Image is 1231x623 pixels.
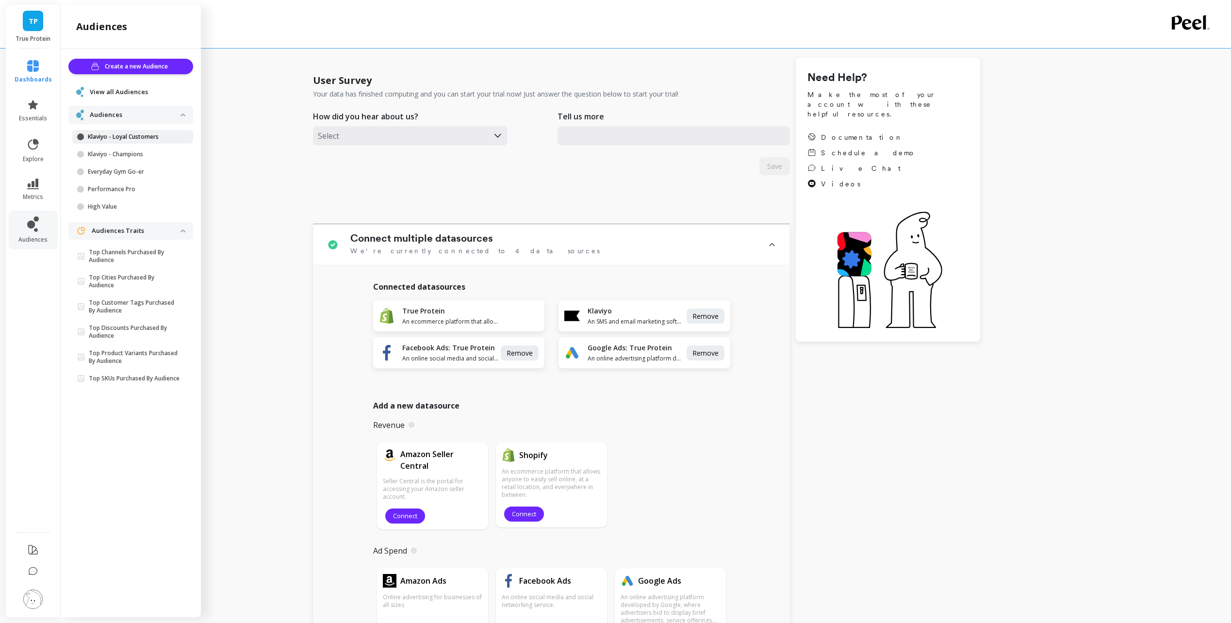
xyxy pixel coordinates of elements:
[89,299,181,314] p: Top Customer Tags Purchased By Audience
[373,419,405,431] p: Revenue
[393,511,417,521] span: Connect
[821,164,901,173] span: Live Chat
[807,148,916,158] a: Schedule a demo
[692,348,719,358] span: Remove
[821,148,916,158] span: Schedule a demo
[400,575,446,587] h1: Amazon Ads
[23,155,44,163] span: explore
[379,308,394,324] img: api.shopify.svg
[76,110,84,120] img: navigation item icon
[588,318,684,326] span: An SMS and email marketing software platform that automates campaigns.
[29,16,38,27] span: TP
[519,575,571,587] h1: Facebook Ads
[88,168,181,176] p: Everyday Gym Go-er
[313,74,372,87] h1: User Survey
[402,318,499,326] span: An ecommerce platform that allows anyone to easily sell online, at a retail location, and everywh...
[502,574,515,588] img: api.fb.svg
[638,575,681,587] h1: Google Ads
[383,574,396,588] img: api.amazonads.svg
[373,400,460,411] span: Add a new datasource
[558,111,604,122] p: Tell us more
[90,110,181,120] p: Audiences
[687,309,724,324] button: Remove
[88,185,181,193] p: Performance Pro
[379,345,394,361] img: api.fb.svg
[105,62,171,71] span: Create a new Audience
[89,349,181,365] p: Top Product Variants Purchased By Audience
[23,590,43,609] img: profile picture
[564,345,580,361] img: api.google.svg
[15,76,52,83] span: dashboards
[621,574,634,588] img: api.google.svg
[507,348,533,358] span: Remove
[23,193,43,201] span: metrics
[519,449,548,461] h1: Shopify
[400,448,482,472] h1: Amazon Seller Central
[504,507,544,522] button: Connect
[402,306,499,316] h1: True Protein
[181,114,185,116] img: down caret icon
[89,274,181,289] p: Top Cities Purchased By Audience
[588,343,684,353] h1: Google Ads: True Protein
[402,343,499,353] h1: Facebook Ads: True Protein
[88,203,181,211] p: High Value
[807,90,968,119] span: Make the most of your account with these helpful resources.
[692,311,719,321] span: Remove
[181,230,185,232] img: down caret icon
[373,545,407,557] p: Ad Spend
[68,59,193,74] button: Create a new Audience
[588,306,684,316] h1: Klaviyo
[88,133,181,141] p: Klaviyo - Loyal Customers
[90,87,185,97] a: View all Audiences
[821,132,903,142] span: Documentation
[502,468,601,499] p: An ecommerce platform that allows anyone to easily sell online, at a retail location, and everywh...
[385,508,425,524] button: Connect
[350,246,600,256] span: We're currently connected to 4 data sources
[821,179,860,189] span: Videos
[687,345,724,361] button: Remove
[92,226,181,236] p: Audiences Traits
[76,226,86,236] img: navigation item icon
[313,111,418,122] p: How did you hear about us?
[373,281,465,293] span: Connected datasources
[383,477,482,501] p: Seller Central is the portal for accessing your Amazon seller account.
[19,115,47,122] span: essentials
[313,89,678,99] p: Your data has finished computing and you can start your trial now! Just answer the question below...
[383,448,396,462] img: api.amazon.svg
[383,593,482,609] p: Online advertising for businesses of all sizes
[502,448,515,462] img: api.shopify.svg
[18,236,48,244] span: audiences
[402,355,499,362] span: An online social media and social networking service.
[501,345,539,361] button: Remove
[512,509,536,519] span: Connect
[89,248,181,264] p: Top Channels Purchased By Audience
[502,593,601,609] p: An online social media and social networking service.
[807,179,916,189] a: Videos
[89,375,180,382] p: Top SKUs Purchased By Audience
[16,35,51,43] p: True Protein
[90,87,148,97] span: View all Audiences
[350,232,493,244] h1: Connect multiple datasources
[588,355,684,362] span: An online advertising platform developed by Google, where advertisers bid to display brief advert...
[88,150,181,158] p: Klaviyo - Champions
[76,20,127,33] h2: audiences
[89,324,181,340] p: Top Discounts Purchased By Audience
[564,308,580,324] img: api.klaviyo.svg
[807,69,968,86] h1: Need Help?
[807,132,916,142] a: Documentation
[76,87,84,97] img: navigation item icon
